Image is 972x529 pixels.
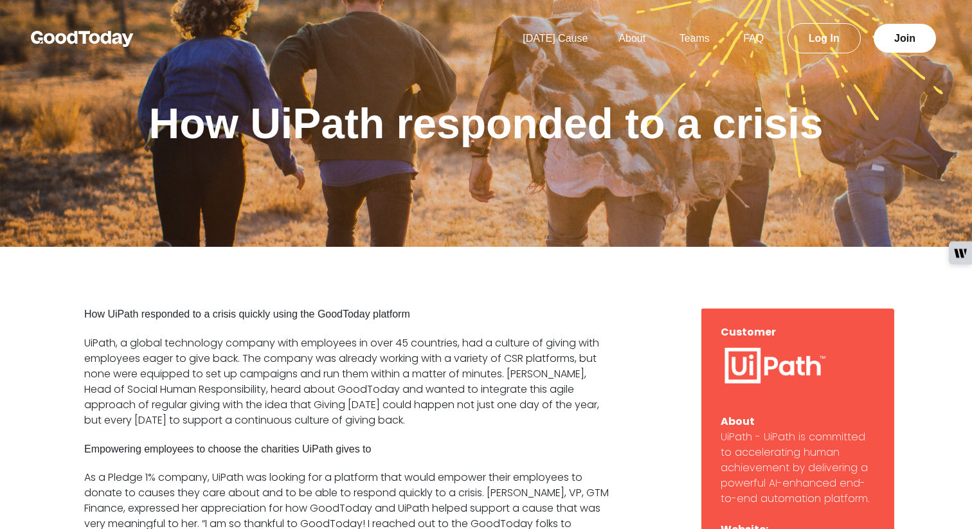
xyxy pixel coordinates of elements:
[721,345,829,393] img: UiPath-White-724315e09e7700e36e86efaee0c162fd1034254d07d953b5bc88264d284fc5ad.png
[31,31,134,47] img: GoodToday
[788,23,861,53] a: Log In
[874,24,936,53] a: Join
[728,33,779,44] a: FAQ
[84,444,613,455] h2: Empowering employees to choose the charities UiPath gives to
[507,33,603,44] a: [DATE] Cause
[149,102,824,145] h1: How UiPath responded to a crisis
[664,33,725,44] a: Teams
[84,309,613,320] h2: How UiPath responded to a crisis quickly using the GoodToday platform
[603,33,661,44] a: About
[721,325,776,339] span: Customer
[721,414,755,429] span: About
